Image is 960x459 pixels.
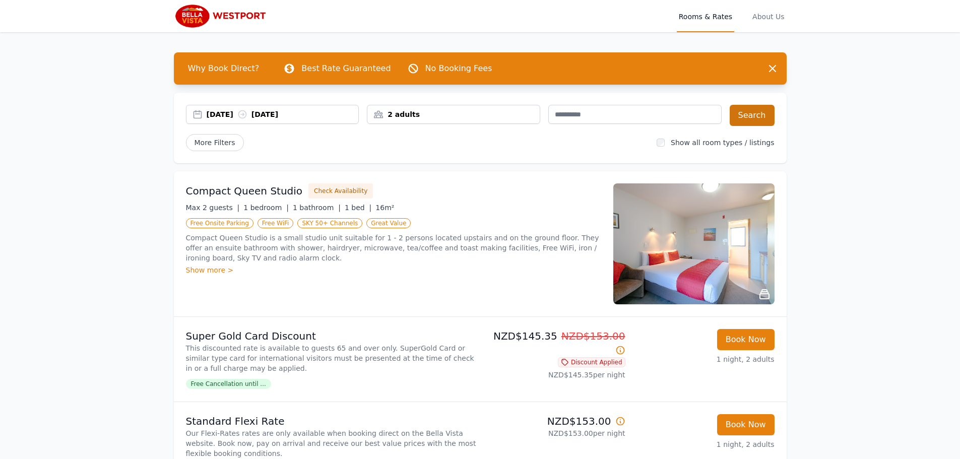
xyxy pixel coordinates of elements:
button: Book Now [717,329,775,350]
span: NZD$153.00 [561,330,625,342]
p: NZD$153.00 per night [484,428,625,438]
span: SKY 50+ Channels [297,218,362,228]
label: Show all room types / listings [671,139,774,147]
span: Great Value [366,218,411,228]
span: Free Onsite Parking [186,218,253,228]
div: Show more > [186,265,601,275]
p: This discounted rate is available to guests 65 and over only. SuperGold Card or similar type card... [186,343,476,373]
p: Super Gold Card Discount [186,329,476,343]
p: No Booking Fees [425,62,492,75]
span: 16m² [375,204,394,212]
button: Search [730,105,775,126]
p: NZD$145.35 [484,329,625,357]
span: Why Book Direct? [180,58,268,79]
span: Free Cancellation until ... [186,379,271,389]
span: Max 2 guests | [186,204,240,212]
span: Free WiFi [258,218,294,228]
p: 1 night, 2 adults [633,354,775,364]
button: Book Now [717,414,775,435]
img: Bella Vista Westport [174,4,271,28]
p: NZD$153.00 [484,414,625,428]
div: 2 adults [367,109,540,119]
h3: Compact Queen Studio [186,184,303,198]
span: 1 bathroom | [293,204,341,212]
span: More Filters [186,134,244,151]
span: Discount Applied [558,357,625,367]
p: Best Rate Guaranteed [301,62,391,75]
p: Standard Flexi Rate [186,414,476,428]
p: Compact Queen Studio is a small studio unit suitable for 1 - 2 persons located upstairs and on th... [186,233,601,263]
p: 1 night, 2 adults [633,439,775,449]
button: Check Availability [308,183,373,199]
span: 1 bedroom | [243,204,289,212]
div: [DATE] [DATE] [207,109,359,119]
p: NZD$145.35 per night [484,370,625,380]
span: 1 bed | [345,204,371,212]
p: Our Flexi-Rates rates are only available when booking direct on the Bella Vista website. Book now... [186,428,476,458]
